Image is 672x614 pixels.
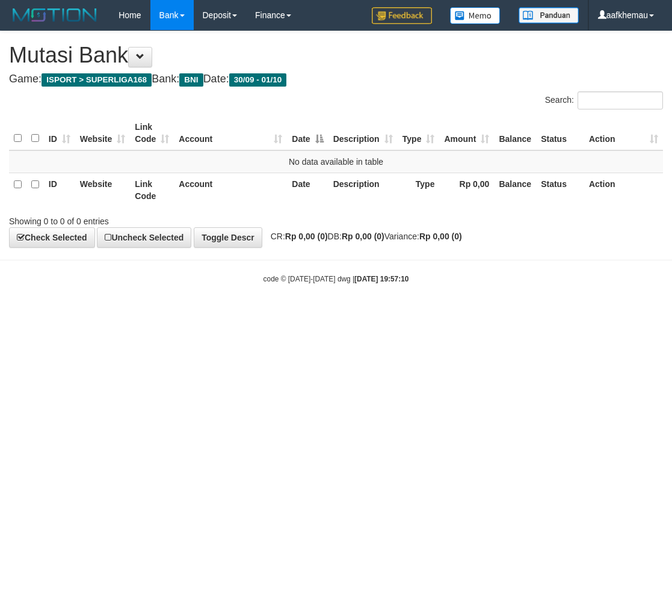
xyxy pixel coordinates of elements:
[264,275,409,283] small: code © [DATE]-[DATE] dwg |
[9,6,100,24] img: MOTION_logo.png
[97,227,191,248] a: Uncheck Selected
[584,116,663,150] th: Action: activate to sort column ascending
[450,7,501,24] img: Button%20Memo.svg
[174,173,287,207] th: Account
[494,173,536,207] th: Balance
[578,91,663,109] input: Search:
[9,73,663,85] h4: Game: Bank: Date:
[75,116,130,150] th: Website: activate to sort column ascending
[419,232,462,241] strong: Rp 0,00 (0)
[536,116,584,150] th: Status
[287,116,328,150] th: Date: activate to sort column descending
[42,73,152,87] span: ISPORT > SUPERLIGA168
[545,91,663,109] label: Search:
[398,173,440,207] th: Type
[328,173,398,207] th: Description
[285,232,328,241] strong: Rp 0,00 (0)
[9,43,663,67] h1: Mutasi Bank
[194,227,262,248] a: Toggle Descr
[584,173,663,207] th: Action
[372,7,432,24] img: Feedback.jpg
[342,232,384,241] strong: Rp 0,00 (0)
[265,232,462,241] span: CR: DB: Variance:
[174,116,287,150] th: Account: activate to sort column ascending
[9,227,95,248] a: Check Selected
[494,116,536,150] th: Balance
[354,275,408,283] strong: [DATE] 19:57:10
[130,173,174,207] th: Link Code
[519,7,579,23] img: panduan.png
[229,73,287,87] span: 30/09 - 01/10
[9,150,663,173] td: No data available in table
[287,173,328,207] th: Date
[398,116,440,150] th: Type: activate to sort column ascending
[179,73,203,87] span: BNI
[439,116,494,150] th: Amount: activate to sort column ascending
[75,173,130,207] th: Website
[328,116,398,150] th: Description: activate to sort column ascending
[9,210,271,227] div: Showing 0 to 0 of 0 entries
[536,173,584,207] th: Status
[439,173,494,207] th: Rp 0,00
[130,116,174,150] th: Link Code: activate to sort column ascending
[44,116,75,150] th: ID: activate to sort column ascending
[44,173,75,207] th: ID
